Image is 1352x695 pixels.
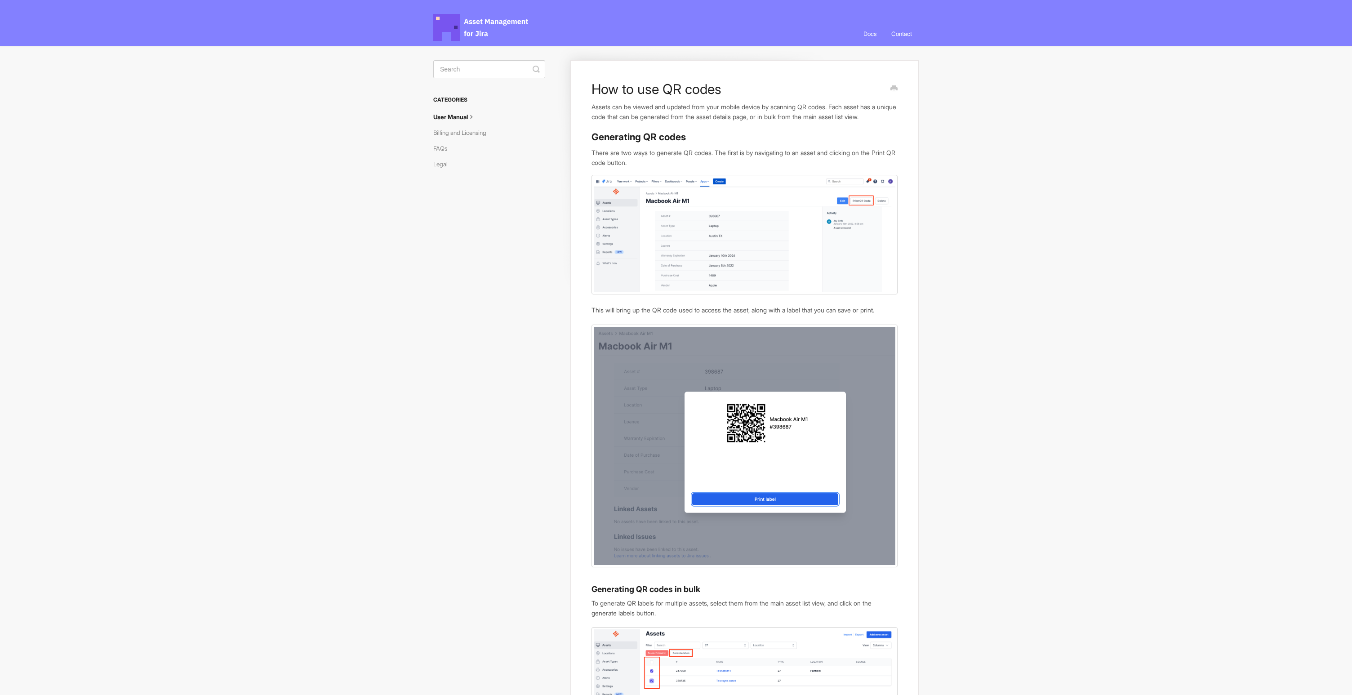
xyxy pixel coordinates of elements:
[591,148,898,167] p: There are two ways to generate QR codes. The first is by navigating to an asset and clicking on t...
[591,325,898,595] h4: Generating QR codes in bulk
[433,92,545,108] h3: Categories
[433,110,483,124] a: User Manual
[591,102,898,121] p: Assets can be viewed and updated from your mobile device by scanning QR codes. Each asset has a u...
[433,14,529,41] span: Asset Management for Jira Docs
[591,325,898,567] img: file-UJYbwO06o1.png
[857,22,883,46] a: Docs
[433,141,454,156] a: FAQs
[433,125,493,140] a: Billing and Licensing
[591,175,898,294] img: file-N2UVGUqx73.png
[890,85,898,94] a: Print this Article
[591,598,898,618] p: To generate QR labels for multiple assets, select them from the main asset list view, and click o...
[591,131,898,143] h3: Generating QR codes
[591,305,898,315] p: This will bring up the QR code used to access the asset, along with a label that you can save or ...
[591,81,884,97] h1: How to use QR codes
[433,157,454,171] a: Legal
[885,22,919,46] a: Contact
[433,60,545,78] input: Search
